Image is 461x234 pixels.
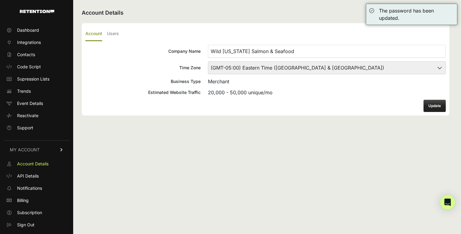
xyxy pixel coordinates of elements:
a: Dashboard [4,25,70,35]
input: Company Name [208,45,446,58]
a: Account Details [4,159,70,169]
a: Billing [4,196,70,205]
a: MY ACCOUNT [4,140,70,159]
span: Subscription [17,210,42,216]
a: Contacts [4,50,70,59]
a: Event Details [4,99,70,108]
a: Reactivate [4,111,70,121]
a: Integrations [4,38,70,47]
span: Event Details [17,100,43,106]
label: Users [107,27,119,41]
span: Dashboard [17,27,39,33]
a: Support [4,123,70,133]
h2: Account Details [82,9,449,17]
span: Integrations [17,39,41,45]
span: Code Script [17,64,41,70]
span: Trends [17,88,31,94]
div: Estimated Website Traffic [85,89,201,95]
label: Account [85,27,102,41]
div: Merchant [208,78,446,85]
div: 20,000 - 50,000 unique/mo [208,89,446,96]
span: MY ACCOUNT [10,147,40,153]
span: Billing [17,197,29,203]
img: Retention.com [20,10,54,13]
button: Update [423,100,446,112]
select: Time Zone [208,61,446,74]
span: Reactivate [17,113,38,119]
span: Account Details [17,161,48,167]
span: Supression Lists [17,76,49,82]
a: Sign Out [4,220,70,230]
a: Notifications [4,183,70,193]
div: Time Zone [85,65,201,71]
div: Open Intercom Messenger [440,195,455,210]
span: API Details [17,173,39,179]
a: Trends [4,86,70,96]
span: Contacts [17,52,35,58]
span: Support [17,125,33,131]
div: Business Type [85,78,201,85]
a: Supression Lists [4,74,70,84]
a: API Details [4,171,70,181]
span: Sign Out [17,222,34,228]
a: Subscription [4,208,70,218]
div: Company Name [85,48,201,54]
a: Code Script [4,62,70,72]
div: The password has been updated. [379,7,454,22]
span: Notifications [17,185,42,191]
